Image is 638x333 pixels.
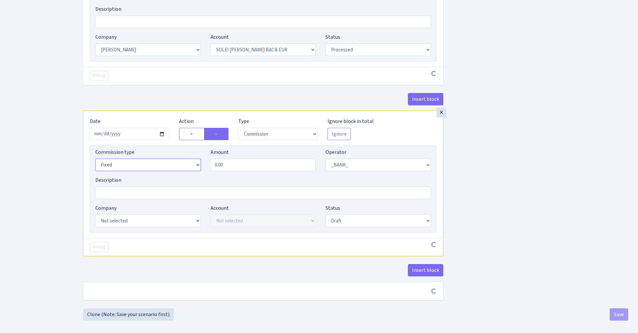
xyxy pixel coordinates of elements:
label: Status [326,33,340,41]
label: Amount [211,148,229,156]
a: Clone (Note: Save your scenario first) [83,308,174,321]
button: Debug [90,242,108,252]
label: Company [95,33,117,41]
label: - [204,128,229,140]
button: Insert block [408,93,443,105]
label: Ignore block in total [327,117,374,125]
div: × [437,108,446,117]
label: Type [238,117,249,125]
label: Account [211,204,229,212]
label: Date [90,117,101,125]
label: Account [211,33,229,41]
button: Ignore [327,128,351,140]
button: Save [610,308,628,321]
label: Commission type [95,148,134,156]
label: Operator [326,148,346,156]
label: Description [95,5,121,13]
button: Debug [90,71,108,81]
label: + [179,128,204,140]
label: Status [326,204,340,212]
label: Action [179,117,194,125]
button: Insert block [408,264,443,276]
label: Description [95,176,121,184]
label: Company [95,204,117,212]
